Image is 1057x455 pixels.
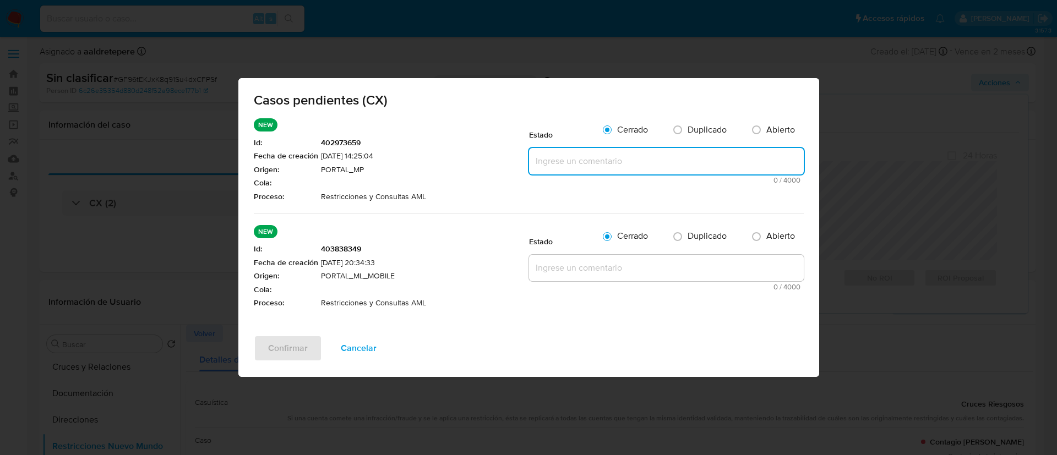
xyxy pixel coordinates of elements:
[766,229,795,242] span: Abierto
[617,229,648,242] span: Cerrado
[254,225,277,238] p: NEW
[321,298,529,309] span: Restricciones y Consultas AML
[254,178,318,189] span: Cola :
[254,151,318,162] span: Fecha de creación
[254,298,318,309] span: Proceso :
[532,283,800,290] span: Máximo 4000 caracteres
[254,165,318,176] span: Origen :
[254,118,277,131] p: NEW
[766,123,795,136] span: Abierto
[321,271,529,282] span: PORTAL_ML_MOBILE
[254,191,318,202] span: Proceso :
[321,138,529,149] span: 402973659
[254,257,318,268] span: Fecha de creación
[529,225,595,253] div: Estado
[254,94,804,107] span: Casos pendientes (CX)
[321,165,529,176] span: PORTAL_MP
[326,335,391,361] button: Cancelar
[321,257,529,268] span: [DATE] 20:34:33
[321,151,529,162] span: [DATE] 14:25:04
[254,284,318,295] span: Cola :
[688,123,727,136] span: Duplicado
[321,191,529,202] span: Restricciones y Consultas AML
[254,271,318,282] span: Origen :
[254,244,318,255] span: Id :
[688,229,727,242] span: Duplicado
[617,123,648,136] span: Cerrado
[341,336,377,360] span: Cancelar
[529,118,595,146] div: Estado
[321,244,529,255] span: 403838349
[532,177,800,184] span: Máximo 4000 caracteres
[254,138,318,149] span: Id :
